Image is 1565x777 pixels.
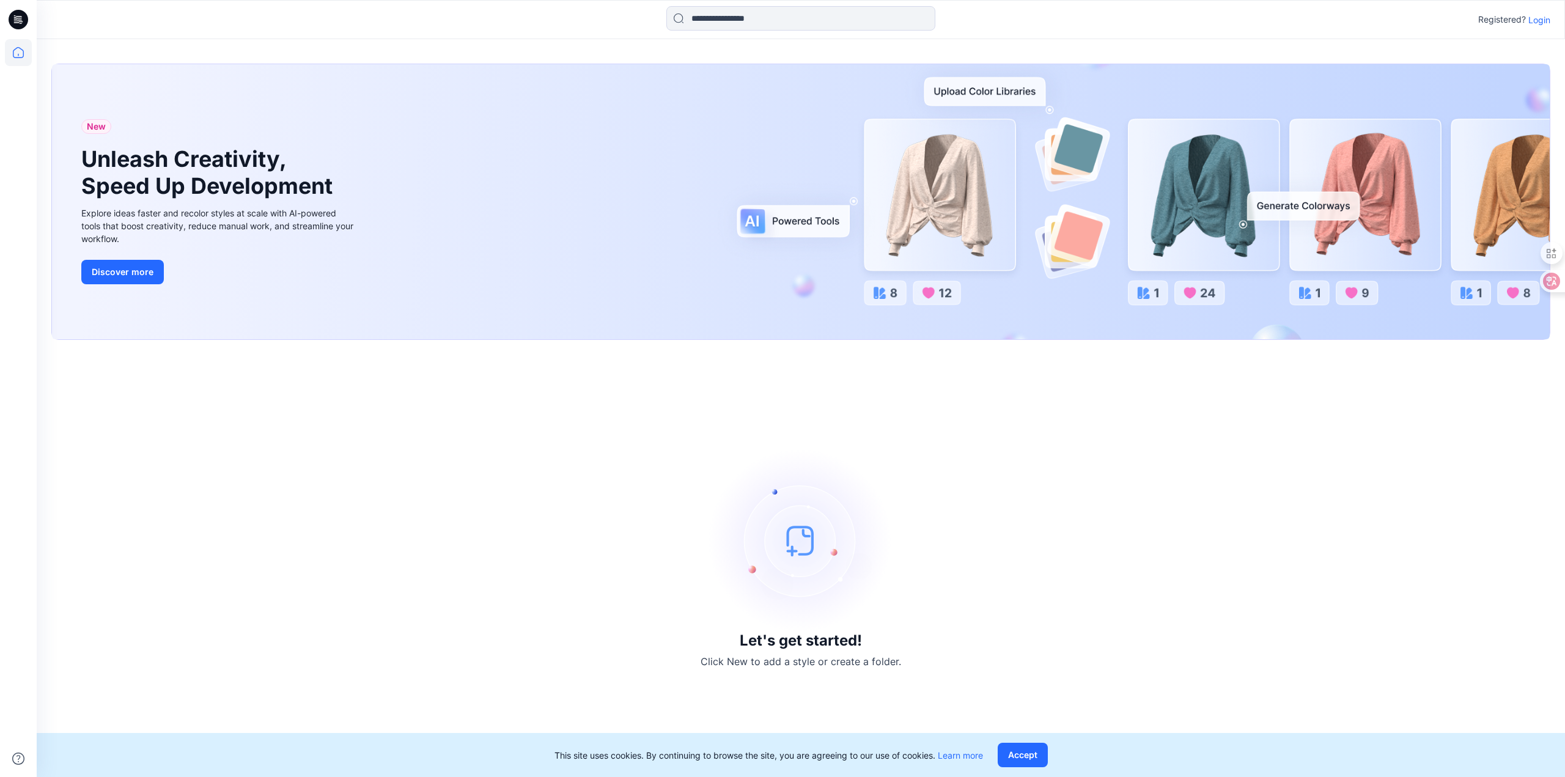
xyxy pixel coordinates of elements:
[1478,12,1526,27] p: Registered?
[81,207,356,245] div: Explore ideas faster and recolor styles at scale with AI-powered tools that boost creativity, red...
[709,449,893,632] img: empty-state-image.svg
[554,749,983,762] p: This site uses cookies. By continuing to browse the site, you are agreeing to our use of cookies.
[81,146,338,199] h1: Unleash Creativity, Speed Up Development
[740,632,862,649] h3: Let's get started!
[87,119,106,134] span: New
[81,260,164,284] button: Discover more
[81,260,356,284] a: Discover more
[938,750,983,760] a: Learn more
[1528,13,1550,26] p: Login
[701,654,901,669] p: Click New to add a style or create a folder.
[998,743,1048,767] button: Accept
